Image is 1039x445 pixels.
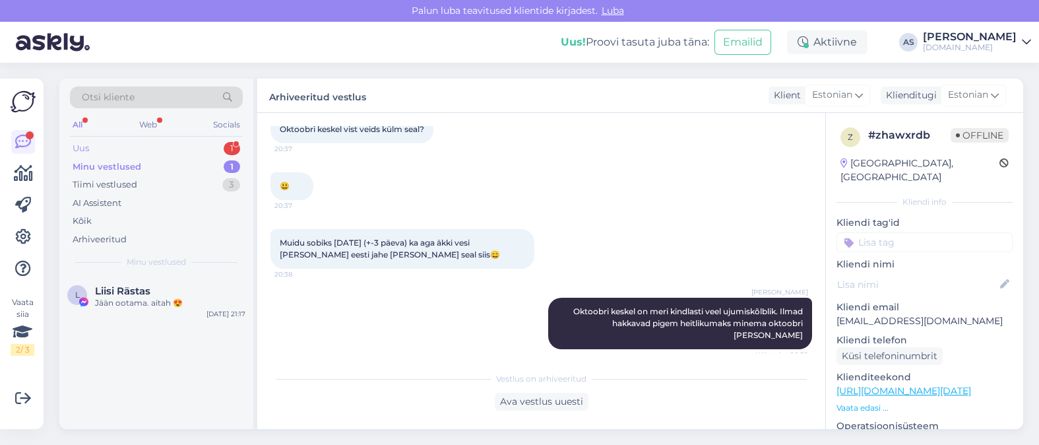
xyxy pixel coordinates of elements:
[274,201,324,211] span: 20:37
[836,333,1013,347] p: Kliendi telefon
[840,156,999,184] div: [GEOGRAPHIC_DATA], [GEOGRAPHIC_DATA]
[73,233,127,246] div: Arhiveeritud
[127,256,186,268] span: Minu vestlused
[769,88,801,102] div: Klient
[948,88,988,102] span: Estonian
[848,132,853,142] span: z
[495,393,588,411] div: Ava vestlus uuesti
[755,350,808,360] span: Nähtud ✓ 20:39
[95,285,150,297] span: Liisi Rästas
[222,178,240,191] div: 3
[951,128,1009,143] span: Offline
[836,402,1013,414] p: Vaata edasi ...
[923,42,1017,53] div: [DOMAIN_NAME]
[899,33,918,51] div: AS
[73,215,92,228] div: Kõik
[95,297,245,309] div: Jään ootama. aitah 😍
[269,86,366,104] label: Arhiveeritud vestlus
[923,32,1017,42] div: [PERSON_NAME]
[836,314,1013,328] p: [EMAIL_ADDRESS][DOMAIN_NAME]
[836,370,1013,384] p: Klienditeekond
[82,90,135,104] span: Otsi kliente
[836,216,1013,230] p: Kliendi tag'id
[280,124,424,134] span: Oktoobri keskel vist veids külm seal?
[836,300,1013,314] p: Kliendi email
[73,178,137,191] div: Tiimi vestlused
[751,287,808,297] span: [PERSON_NAME]
[274,144,324,154] span: 20:37
[836,385,971,397] a: [URL][DOMAIN_NAME][DATE]
[837,277,997,292] input: Lisa nimi
[224,160,240,174] div: 1
[224,142,240,155] div: 1
[206,309,245,319] div: [DATE] 21:17
[836,419,1013,433] p: Operatsioonisüsteem
[210,116,243,133] div: Socials
[11,296,34,356] div: Vaata siia
[73,160,141,174] div: Minu vestlused
[714,30,771,55] button: Emailid
[496,373,586,385] span: Vestlus on arhiveeritud
[11,344,34,356] div: 2 / 3
[561,34,709,50] div: Proovi tasuta juba täna:
[836,347,943,365] div: Küsi telefoninumbrit
[11,89,36,114] img: Askly Logo
[923,32,1031,53] a: [PERSON_NAME][DOMAIN_NAME]
[598,5,628,17] span: Luba
[561,36,586,48] b: Uus!
[836,257,1013,271] p: Kliendi nimi
[868,127,951,143] div: # zhawxrdb
[75,290,80,300] span: L
[836,232,1013,252] input: Lisa tag
[881,88,937,102] div: Klienditugi
[274,269,324,279] span: 20:38
[73,142,89,155] div: Uus
[137,116,160,133] div: Web
[836,196,1013,208] div: Kliendi info
[787,30,867,54] div: Aktiivne
[573,306,805,340] span: Oktoobri keskel on meri kindlasti veel ujumiskõlblik. Ilmad hakkavad pigem heitlikumaks minema ok...
[280,238,500,259] span: Muidu sobiks [DATE] (+-3 päeva) ka aga äkki vesi [PERSON_NAME] eesti jahe [PERSON_NAME] seal siis😄
[280,181,290,191] span: 😃
[73,197,121,210] div: AI Assistent
[812,88,852,102] span: Estonian
[70,116,85,133] div: All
